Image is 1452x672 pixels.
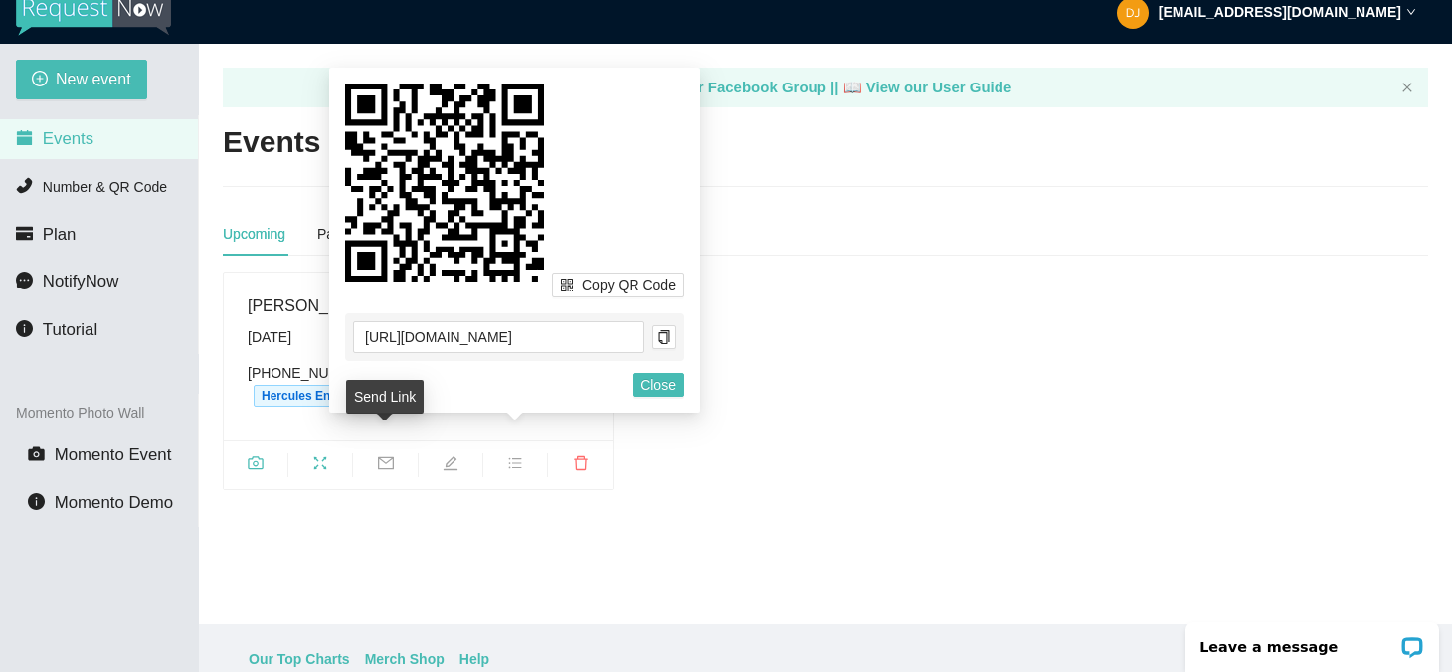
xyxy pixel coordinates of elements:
span: info-circle [16,320,33,337]
span: Close [640,374,676,396]
span: camera [28,445,45,462]
span: message [16,272,33,289]
span: down [1406,7,1416,17]
span: Momento Event [55,445,172,464]
span: delete [548,455,613,477]
a: laptop View our User Guide [843,79,1012,95]
span: bars [483,455,547,477]
div: [PERSON_NAME]'s Bat Mitzvah [248,293,589,318]
a: Merch Shop [365,648,445,670]
span: Tutorial [43,320,97,339]
span: phone [16,177,33,194]
div: [PHONE_NUMBER] [248,362,589,407]
button: plus-circleNew event [16,60,147,99]
span: New event [56,67,131,91]
a: Our Top Charts [249,648,350,670]
span: laptop [843,79,862,95]
span: Number & QR Code [43,179,167,195]
a: Help [459,648,489,670]
h2: Events [223,122,320,163]
span: Momento Demo [55,493,173,512]
span: fullscreen [288,455,352,477]
span: credit-card [16,225,33,242]
div: Send Link [346,380,424,414]
button: Close [633,373,684,397]
span: mail [353,455,417,477]
span: Copy QR Code [582,274,676,296]
span: Plan [43,225,77,244]
strong: [EMAIL_ADDRESS][DOMAIN_NAME] [1159,4,1401,20]
span: edit [419,455,482,477]
span: qrcode [560,278,574,294]
div: Upcoming [223,223,285,245]
iframe: LiveChat chat widget [1173,609,1452,672]
div: Past [317,223,345,245]
div: [DATE] [248,326,589,348]
button: qrcodeCopy QR Code [552,273,684,297]
span: copy [653,330,675,344]
span: plus-circle [32,71,48,89]
span: close [1401,82,1413,93]
span: camera [224,455,287,477]
span: calendar [16,129,33,146]
a: laptop Join Our Facebook Group || [620,79,843,95]
span: Hercules Entertainment's number [254,385,460,407]
span: NotifyNow [43,272,118,291]
button: close [1401,82,1413,94]
span: info-circle [28,493,45,510]
button: copy [652,325,676,349]
span: Events [43,129,93,148]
